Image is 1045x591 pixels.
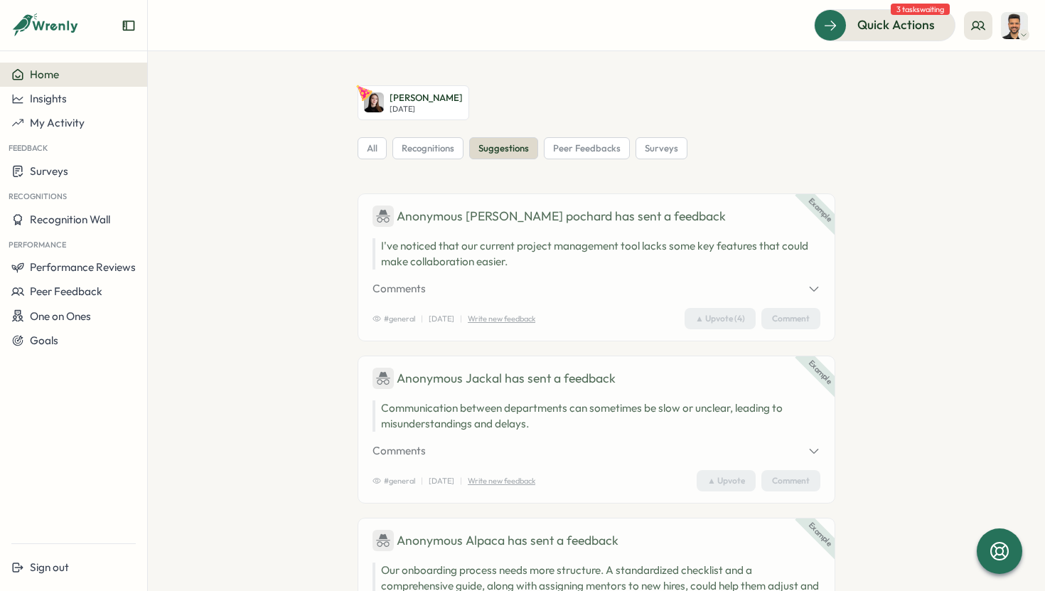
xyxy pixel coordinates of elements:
[373,530,820,551] div: has sent a feedback
[30,116,85,129] span: My Activity
[429,475,454,487] p: [DATE]
[373,281,426,297] span: Comments
[645,142,678,155] span: surveys
[421,313,423,325] p: |
[373,530,505,551] div: Anonymous Alpaca
[373,281,820,297] button: Comments
[122,18,136,33] button: Expand sidebar
[30,92,67,105] span: Insights
[373,368,502,389] div: Anonymous Jackal
[373,206,820,227] div: has sent a feedback
[553,142,621,155] span: peer feedbacks
[814,9,955,41] button: Quick Actions
[402,142,454,155] span: recognitions
[390,105,463,114] p: [DATE]
[478,142,529,155] span: suggestions
[367,142,377,155] span: all
[373,368,820,389] div: has sent a feedback
[460,313,462,325] p: |
[373,443,820,459] button: Comments
[364,92,384,112] img: Elena Ladushyna
[857,16,935,34] span: Quick Actions
[358,85,469,120] a: Elena Ladushyna[PERSON_NAME][DATE]
[30,334,58,347] span: Goals
[373,313,415,325] span: #general
[373,206,612,227] div: Anonymous [PERSON_NAME] pochard
[468,313,535,325] p: Write new feedback
[429,313,454,325] p: [DATE]
[381,238,820,270] p: I've noticed that our current project management tool lacks some key features that could make col...
[468,475,535,487] p: Write new feedback
[373,475,415,487] span: #general
[381,400,820,432] p: Communication between departments can sometimes be slow or unclear, leading to misunderstandings ...
[30,68,59,81] span: Home
[30,213,110,226] span: Recognition Wall
[891,4,950,15] span: 3 tasks waiting
[390,92,463,105] p: [PERSON_NAME]
[1001,12,1028,39] img: Sagar Verma
[30,260,136,274] span: Performance Reviews
[460,475,462,487] p: |
[373,443,426,459] span: Comments
[30,309,91,323] span: One on Ones
[30,284,102,298] span: Peer Feedback
[421,475,423,487] p: |
[30,560,69,574] span: Sign out
[30,164,68,178] span: Surveys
